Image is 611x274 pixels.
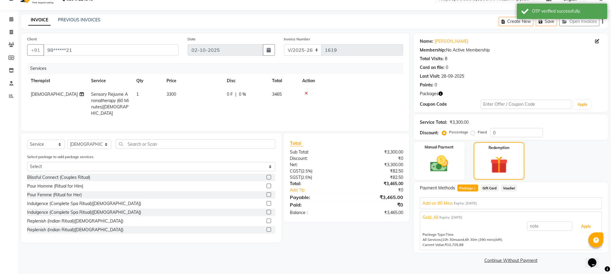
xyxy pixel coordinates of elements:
span: Payment Methods [420,185,455,191]
span: Package Type: [423,232,446,237]
div: ₹0 [347,201,408,208]
input: Enter Offer / Coupon Code [481,100,572,109]
div: Service Total: [420,119,447,126]
a: INVOICE [28,15,51,26]
span: Add on 60 Mins [423,200,453,207]
div: ₹3,465.00 [347,210,408,216]
div: Points: [420,82,433,88]
div: Indulgence (Complete Spa Ritual)([DEMOGRAPHIC_DATA]) [27,209,141,216]
span: Expiry: [DATE] [454,201,477,206]
div: ₹3,300.00 [347,162,408,168]
span: 3300 [166,92,176,97]
span: used, left) [441,238,502,242]
span: Gift Card [481,185,499,191]
div: Paid: [285,201,347,208]
span: Time [446,232,454,237]
div: ₹0 [357,187,408,193]
div: Discount: [285,155,347,162]
th: Price [163,74,223,88]
th: Action [299,74,403,88]
div: Payable: [285,194,347,201]
a: [PERSON_NAME] [435,38,468,45]
label: Date [188,36,196,42]
div: Card on file: [420,64,445,71]
div: Name: [420,38,433,45]
div: ₹0 [347,155,408,162]
div: Sub Total: [285,149,347,155]
div: Pour Femme (Ritual for Her) [27,192,82,198]
label: Invoice Number [284,36,310,42]
input: Search by Name/Mobile/Email/Code [43,44,179,56]
div: Net: [285,162,347,168]
div: Replenish (Indian Ritual)([DEMOGRAPHIC_DATA]) [27,227,123,233]
span: All Services [423,238,441,242]
button: Apply [574,100,591,109]
div: ₹82.50 [347,174,408,181]
span: 2 [473,187,476,191]
div: ( ) [285,168,347,174]
div: ₹3,300.00 [347,149,408,155]
th: Therapist [27,74,87,88]
span: Sensory Rejuvne Aromatherapy (60 Minutes)[DEMOGRAPHIC_DATA] [91,92,129,116]
span: [DEMOGRAPHIC_DATA] [31,92,78,97]
div: ₹3,465.00 [347,194,408,201]
label: Fixed [478,129,487,135]
button: +91 [27,44,44,56]
a: Continue Without Payment [415,257,607,264]
div: Total: [285,181,347,187]
div: Membership: [420,47,446,53]
div: Replenish (Indian Ritual)([DEMOGRAPHIC_DATA]) [27,218,123,224]
a: Add Tip [285,187,357,193]
th: Disc [223,74,268,88]
input: note [527,222,572,231]
div: Discount: [420,130,438,136]
div: ₹82.50 [347,168,408,174]
span: Packages [420,91,438,97]
span: 0 F [227,91,233,98]
span: 2.5% [302,175,311,180]
span: 6h 30m (390 mins) [465,238,496,242]
div: Blissful Connect (Couples Ritual) [27,174,90,181]
label: Redemption [489,145,509,151]
span: | [235,91,236,98]
span: 0 % [239,91,246,98]
div: ( ) [285,174,347,181]
div: ₹3,300.00 [450,119,469,126]
div: Coupon Code [420,101,480,107]
th: Service [87,74,133,88]
div: Pour Homme (Ritual for Him) [27,183,83,189]
label: Select package to add package services [27,154,93,160]
button: Open Invoices [559,17,600,26]
span: Gold_All [423,214,438,221]
span: Current Value: [423,243,445,247]
th: Total [268,74,299,88]
div: 0 [446,64,448,71]
span: (10h 30m [441,238,457,242]
label: Manual Payment [425,145,454,150]
label: Percentage [449,129,468,135]
div: ₹3,465.00 [347,181,408,187]
button: Save [536,17,557,26]
div: 28-09-2025 [441,73,464,79]
div: Total Visits: [420,56,444,62]
div: No Active Membership [420,47,602,53]
span: Expiry: [DATE] [439,215,462,220]
th: Qty [133,74,163,88]
span: Voucher [501,185,517,191]
span: 2.5% [302,169,311,173]
span: ₹10,705.88 [445,243,464,247]
div: Balance : [285,210,347,216]
input: Search or Scan [116,139,275,149]
div: Last Visit: [420,73,440,79]
a: PREVIOUS INVOICES [58,17,100,23]
span: SGST [290,175,301,180]
span: 3465 [272,92,282,97]
span: Package [457,185,478,191]
div: Services [28,63,408,74]
span: Total [290,140,304,146]
div: 0 [435,82,437,88]
button: Create New [499,17,533,26]
img: _cash.svg [425,154,454,174]
button: Apply [574,221,599,232]
div: Indulgence (Complete Spa Ritual)([DEMOGRAPHIC_DATA]) [27,201,141,207]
